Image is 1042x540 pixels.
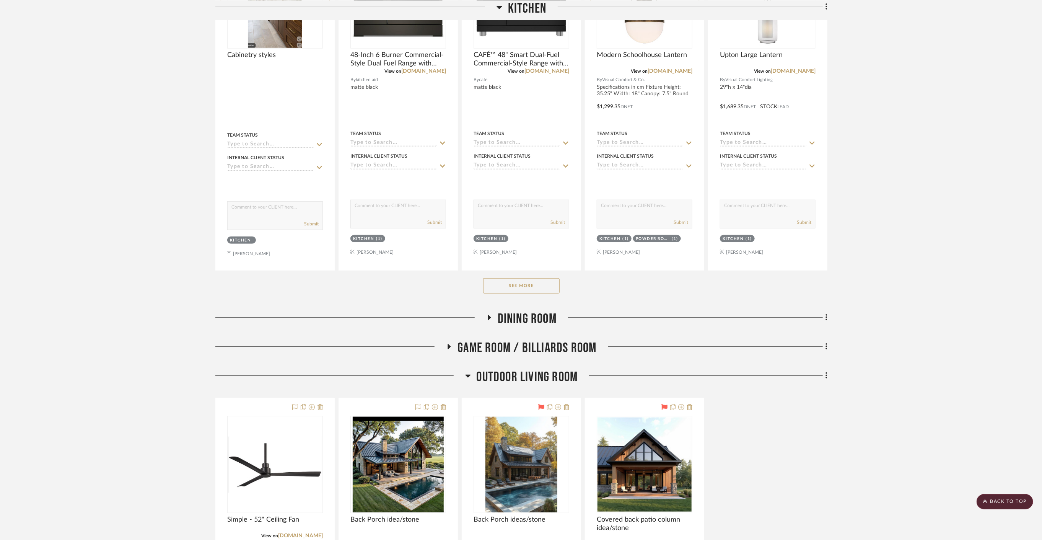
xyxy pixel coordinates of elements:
[597,130,627,137] div: Team Status
[350,153,407,160] div: Internal Client Status
[674,219,688,226] button: Submit
[500,236,506,242] div: (1)
[754,69,771,73] span: View on
[227,51,276,59] span: Cabinetry styles
[597,153,654,160] div: Internal Client Status
[427,219,442,226] button: Submit
[227,516,299,524] span: Simple - 52" Ceiling Fan
[597,140,683,147] input: Type to Search…
[483,278,560,294] button: See More
[228,437,322,493] img: Simple - 52" Ceiling Fan
[227,141,314,148] input: Type to Search…
[623,236,629,242] div: (1)
[720,162,806,170] input: Type to Search…
[597,516,692,532] span: Covered back patio column idea/stone
[350,140,437,147] input: Type to Search…
[384,69,401,73] span: View on
[350,130,381,137] div: Team Status
[599,236,621,242] div: Kitchen
[474,140,560,147] input: Type to Search…
[474,51,569,68] span: CAFÉ™ 48" Smart Dual-Fuel Commercial-Style Range with 6 Burners and Griddle (Natural Gas)
[723,236,744,242] div: Kitchen
[350,76,356,83] span: By
[636,236,670,242] div: Powder Room
[477,369,578,385] span: Outdoor living room
[597,51,687,59] span: Modern Schoolhouse Lantern
[479,76,487,83] span: cafe
[278,533,323,538] a: [DOMAIN_NAME]
[474,153,531,160] div: Internal Client Status
[304,220,319,227] button: Submit
[631,69,648,73] span: View on
[230,238,251,243] div: Kitchen
[353,417,444,512] img: Back Porch idea/stone
[401,69,446,74] a: [DOMAIN_NAME]
[597,162,683,170] input: Type to Search…
[720,76,725,83] span: By
[746,236,752,242] div: (1)
[476,236,498,242] div: Kitchen
[227,154,284,161] div: Internal Client Status
[524,69,569,74] a: [DOMAIN_NAME]
[771,69,816,74] a: [DOMAIN_NAME]
[261,533,278,538] span: View on
[598,418,692,512] img: Covered back patio column idea/stone
[720,153,777,160] div: Internal Client Status
[720,130,751,137] div: Team Status
[597,76,602,83] span: By
[977,494,1033,509] scroll-to-top-button: BACK TO TOP
[356,76,378,83] span: kitchen aid
[350,516,419,524] span: Back Porch idea/stone
[672,236,679,242] div: (1)
[474,76,479,83] span: By
[550,219,565,226] button: Submit
[458,340,596,356] span: Game Room / Billiards Room
[227,164,314,171] input: Type to Search…
[602,76,645,83] span: Visual Comfort & Co.
[720,140,806,147] input: Type to Search…
[498,311,557,327] span: Dining Room
[227,132,258,139] div: Team Status
[376,236,383,242] div: (1)
[474,416,569,513] div: 0
[474,162,560,170] input: Type to Search…
[353,236,374,242] div: Kitchen
[474,516,545,524] span: Back Porch ideas/stone
[474,130,504,137] div: Team Status
[725,76,773,83] span: Visual Comfort Lighting
[648,69,692,74] a: [DOMAIN_NAME]
[350,162,437,170] input: Type to Search…
[797,219,811,226] button: Submit
[720,51,783,59] span: Upton Large Lantern
[350,51,446,68] span: 48-Inch 6 Burner Commercial-Style Dual Fuel Range with Griddle
[508,69,524,73] span: View on
[485,417,558,512] img: Back Porch ideas/stone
